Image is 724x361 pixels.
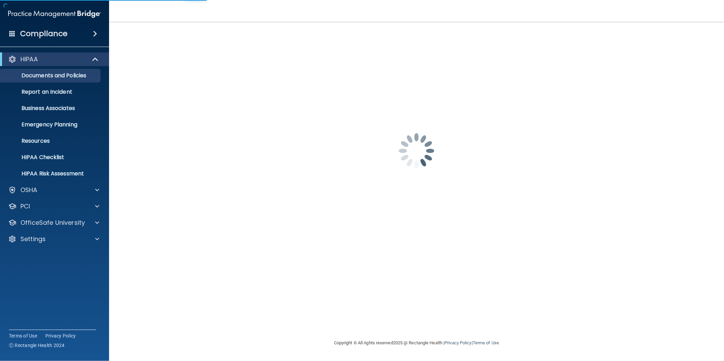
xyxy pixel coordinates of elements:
p: Emergency Planning [4,121,97,128]
p: HIPAA Risk Assessment [4,170,97,177]
p: OfficeSafe University [20,219,85,227]
p: HIPAA [20,55,38,63]
iframe: Drift Widget Chat Controller [607,313,716,340]
img: PMB logo [8,7,101,21]
p: Business Associates [4,105,97,112]
p: Resources [4,138,97,144]
p: Settings [20,235,46,243]
p: OSHA [20,186,37,194]
a: Terms of Use [9,332,37,339]
a: Privacy Policy [444,340,471,345]
a: Terms of Use [473,340,499,345]
p: HIPAA Checklist [4,154,97,161]
a: PCI [8,202,99,210]
a: Settings [8,235,99,243]
a: OSHA [8,186,99,194]
p: Documents and Policies [4,72,97,79]
a: HIPAA [8,55,99,63]
a: OfficeSafe University [8,219,99,227]
a: Privacy Policy [45,332,76,339]
p: Report an Incident [4,89,97,95]
span: Ⓒ Rectangle Health 2024 [9,342,65,349]
img: spinner.e123f6fc.gif [382,117,451,185]
h4: Compliance [20,29,67,38]
p: PCI [20,202,30,210]
div: Copyright © All rights reserved 2025 @ Rectangle Health | | [292,332,541,354]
